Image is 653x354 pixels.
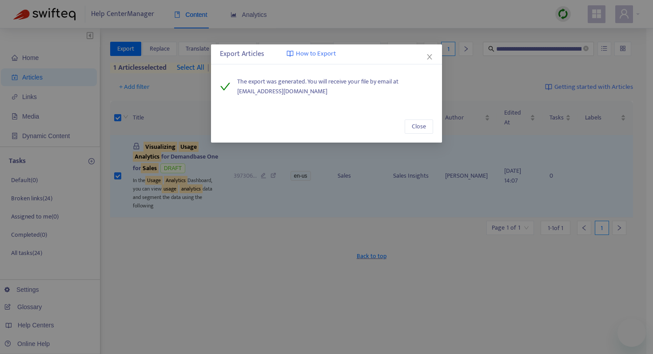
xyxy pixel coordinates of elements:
[287,49,336,59] a: How to Export
[237,77,433,96] span: The export was generated. You will receive your file by email at [EMAIL_ADDRESS][DOMAIN_NAME]
[425,52,434,62] button: Close
[412,122,426,131] span: Close
[405,119,433,134] button: Close
[220,81,231,92] span: check
[617,318,646,347] iframe: Button to launch messaging window
[287,50,294,57] img: image-link
[296,49,336,59] span: How to Export
[426,53,433,60] span: close
[220,49,433,60] div: Export Articles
